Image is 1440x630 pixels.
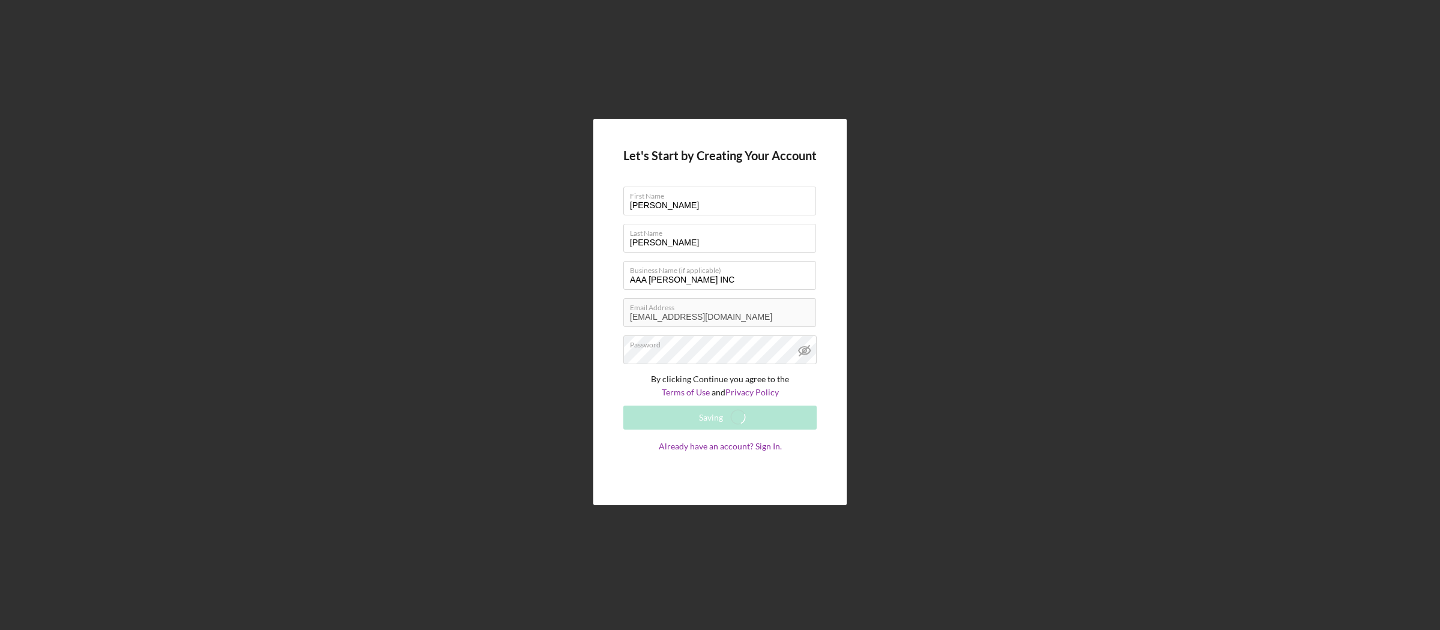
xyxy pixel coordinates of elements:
[630,262,816,275] label: Business Name (if applicable)
[623,373,817,400] p: By clicking Continue you agree to the and
[623,149,817,163] h4: Let's Start by Creating Your Account
[623,406,817,430] button: Saving
[630,299,816,312] label: Email Address
[623,442,817,475] a: Already have an account? Sign In.
[630,187,816,200] label: First Name
[630,336,816,349] label: Password
[662,387,710,397] a: Terms of Use
[725,387,779,397] a: Privacy Policy
[699,406,723,430] div: Saving
[630,224,816,238] label: Last Name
